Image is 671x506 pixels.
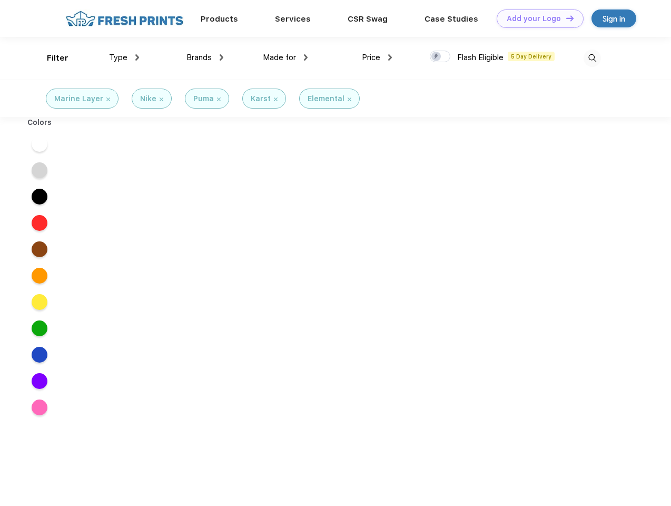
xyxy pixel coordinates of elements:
[217,98,221,101] img: filter_cancel.svg
[47,52,68,64] div: Filter
[63,9,186,28] img: fo%20logo%202.webp
[19,117,60,128] div: Colors
[274,98,278,101] img: filter_cancel.svg
[304,54,308,61] img: dropdown.png
[566,15,574,21] img: DT
[201,14,238,24] a: Products
[508,52,555,61] span: 5 Day Delivery
[362,53,380,62] span: Price
[220,54,223,61] img: dropdown.png
[507,14,561,23] div: Add your Logo
[186,53,212,62] span: Brands
[251,93,271,104] div: Karst
[603,13,625,25] div: Sign in
[584,50,601,67] img: desktop_search.svg
[109,53,127,62] span: Type
[591,9,636,27] a: Sign in
[193,93,214,104] div: Puma
[275,14,311,24] a: Services
[388,54,392,61] img: dropdown.png
[263,53,296,62] span: Made for
[348,14,388,24] a: CSR Swag
[140,93,156,104] div: Nike
[54,93,103,104] div: Marine Layer
[457,53,504,62] span: Flash Eligible
[160,98,163,101] img: filter_cancel.svg
[348,98,351,101] img: filter_cancel.svg
[135,54,139,61] img: dropdown.png
[308,93,344,104] div: Elemental
[106,98,110,101] img: filter_cancel.svg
